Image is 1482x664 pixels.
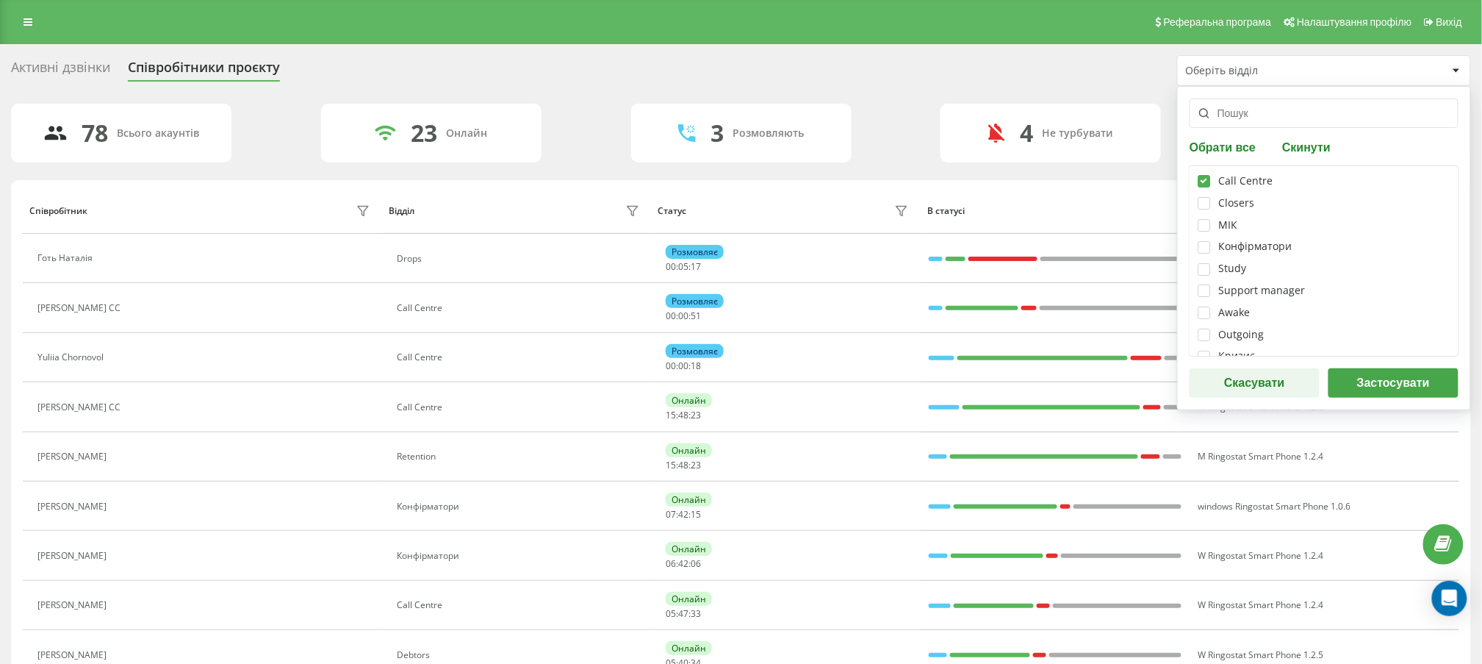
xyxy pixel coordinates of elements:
[678,310,688,322] span: 00
[128,60,280,82] div: Співробітники проєкту
[666,510,701,520] div: : :
[397,501,644,512] div: Конфірматори
[666,459,676,471] span: 15
[666,493,712,507] div: Онлайн
[1328,368,1458,398] button: Застосувати
[37,501,110,512] div: [PERSON_NAME]
[666,344,724,358] div: Розмовляє
[666,410,701,421] div: : :
[37,650,110,660] div: [PERSON_NAME]
[1219,285,1306,297] div: Support manager
[678,607,688,620] span: 47
[1432,581,1467,616] div: Open Intercom Messenger
[397,551,644,561] div: Конфірматори
[1198,599,1323,611] span: W Ringostat Smart Phone 1.2.4
[658,206,687,216] div: Статус
[666,592,712,606] div: Онлайн
[1297,16,1411,28] span: Налаштування профілю
[389,206,414,216] div: Відділ
[691,607,701,620] span: 33
[1219,175,1273,188] div: Call Centre
[1278,140,1335,154] button: Скинути
[691,260,701,273] span: 17
[666,262,701,272] div: : :
[1042,127,1113,140] div: Не турбувати
[82,119,109,147] div: 78
[666,460,701,471] div: : :
[666,361,701,371] div: : :
[666,607,676,620] span: 05
[397,352,644,363] div: Call Centre
[666,508,676,521] span: 07
[397,650,644,660] div: Debtors
[118,127,200,140] div: Всього акаунтів
[1219,219,1238,232] div: МІК
[691,360,701,372] span: 18
[1190,368,1320,398] button: Скасувати
[711,119,724,147] div: 3
[1198,649,1323,661] span: W Ringostat Smart Phone 1.2.5
[29,206,87,216] div: Співробітник
[927,206,1183,216] div: В статусі
[1198,450,1323,463] span: M Ringostat Smart Phone 1.2.4
[37,551,110,561] div: [PERSON_NAME]
[691,508,701,521] span: 15
[37,253,96,263] div: Готь Наталія
[37,402,124,413] div: [PERSON_NAME] CC
[37,303,124,313] div: [PERSON_NAME] CC
[446,127,487,140] div: Онлайн
[666,542,712,556] div: Онлайн
[1219,350,1256,363] div: Кризис
[1198,549,1323,562] span: W Ringostat Smart Phone 1.2.4
[666,409,676,421] span: 15
[666,393,712,407] div: Онлайн
[1219,307,1251,319] div: Аwake
[666,559,701,569] div: : :
[666,294,724,308] div: Розмовляє
[691,409,701,421] span: 23
[666,260,676,273] span: 00
[666,557,676,570] span: 06
[397,254,644,264] div: Drops
[37,600,110,610] div: [PERSON_NAME]
[397,451,644,462] div: Retention
[1219,329,1265,341] div: Outgoing
[666,443,712,457] div: Онлайн
[678,459,688,471] span: 48
[1190,99,1458,128] input: Пошук
[666,360,676,372] span: 00
[1164,16,1272,28] span: Реферальна програма
[678,360,688,372] span: 00
[678,557,688,570] span: 42
[397,402,644,413] div: Call Centre
[666,245,724,259] div: Розмовляє
[678,508,688,521] span: 42
[666,609,701,619] div: : :
[1190,140,1260,154] button: Обрати все
[411,119,437,147] div: 23
[37,451,110,462] div: [PERSON_NAME]
[666,310,676,322] span: 00
[11,60,110,82] div: Активні дзвінки
[691,310,701,322] span: 51
[1186,65,1362,77] div: Оберіть відділ
[1436,16,1462,28] span: Вихід
[1020,119,1033,147] div: 4
[691,459,701,471] span: 23
[397,303,644,313] div: Call Centre
[1198,500,1350,513] span: windows Ringostat Smart Phone 1.0.6
[666,311,701,321] div: : :
[691,557,701,570] span: 06
[1219,240,1292,253] div: Конфірматори
[37,352,107,363] div: Yuliia Chornovol
[678,409,688,421] span: 48
[678,260,688,273] span: 05
[1219,197,1255,210] div: Closers
[666,641,712,655] div: Онлайн
[397,600,644,610] div: Call Centre
[733,127,804,140] div: Розмовляють
[1219,263,1247,275] div: Study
